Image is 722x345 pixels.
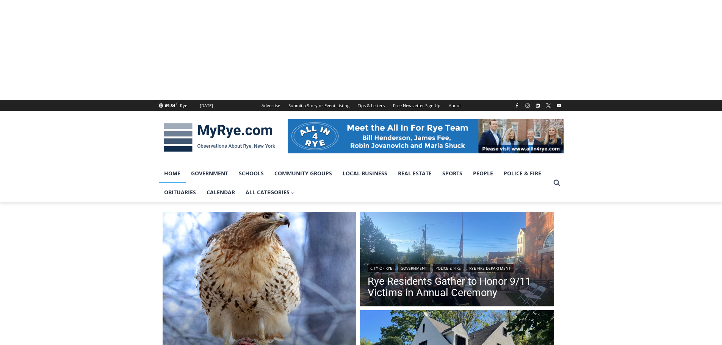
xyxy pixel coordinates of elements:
[368,276,547,298] a: Rye Residents Gather to Honor 9/11 Victims in Annual Ceremony
[200,102,213,109] div: [DATE]
[269,164,337,183] a: Community Groups
[523,101,532,110] a: Instagram
[398,264,430,272] a: Government
[337,164,393,183] a: Local Business
[368,264,395,272] a: City of Rye
[467,264,514,272] a: Rye Fire Department
[288,119,564,153] img: All in for Rye
[512,101,522,110] a: Facebook
[468,164,498,183] a: People
[550,176,564,190] button: View Search Form
[354,100,389,111] a: Tips & Letters
[233,164,269,183] a: Schools
[201,183,240,202] a: Calendar
[437,164,468,183] a: Sports
[360,212,554,309] a: Read More Rye Residents Gather to Honor 9/11 Victims in Annual Ceremony
[159,164,186,183] a: Home
[180,102,187,109] div: Rye
[544,101,553,110] a: X
[533,101,542,110] a: Linkedin
[433,264,464,272] a: Police & Fire
[186,164,233,183] a: Government
[159,164,550,202] nav: Primary Navigation
[159,118,280,157] img: MyRye.com
[284,100,354,111] a: Submit a Story or Event Listing
[246,188,295,197] span: All Categories
[368,263,547,272] div: | | |
[257,100,284,111] a: Advertise
[393,164,437,183] a: Real Estate
[176,101,178,106] span: F
[257,100,465,111] nav: Secondary Navigation
[554,101,564,110] a: YouTube
[445,100,465,111] a: About
[165,103,175,108] span: 69.84
[498,164,547,183] a: Police & Fire
[389,100,445,111] a: Free Newsletter Sign Up
[240,183,300,202] a: All Categories
[159,183,201,202] a: Obituaries
[360,212,554,309] img: (PHOTO: The City of Rye's annual September 11th Commemoration Ceremony on Thursday, September 11,...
